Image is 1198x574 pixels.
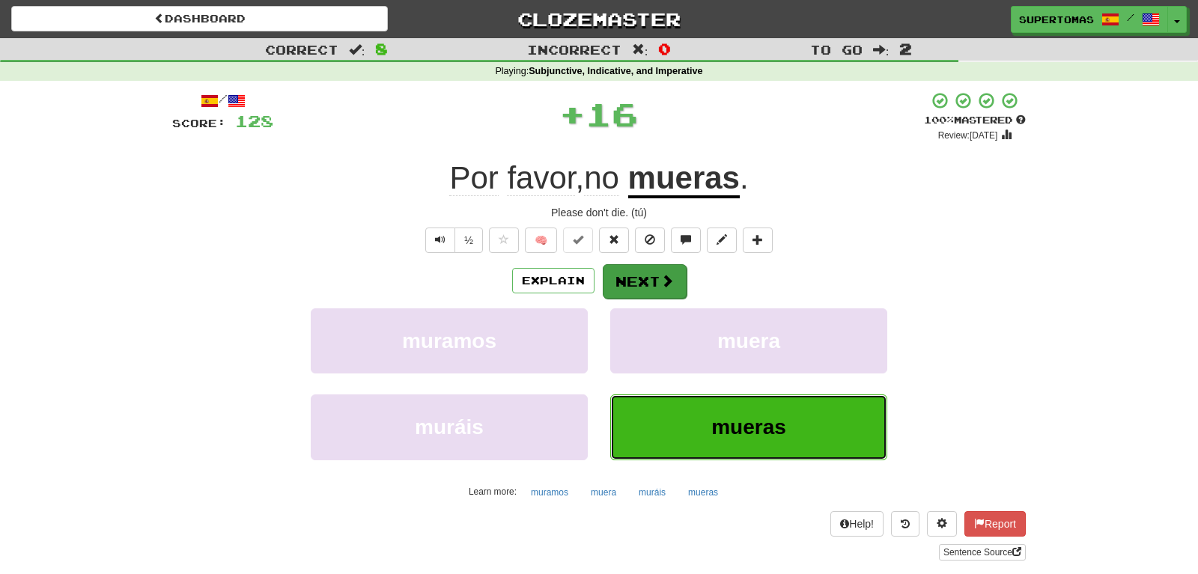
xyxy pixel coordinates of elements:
button: Explain [512,268,595,293]
span: To go [810,42,863,57]
span: : [349,43,365,56]
a: Clozemaster [410,6,787,32]
span: no [584,160,619,196]
button: Edit sentence (alt+d) [707,228,737,253]
span: 16 [586,95,638,132]
span: : [873,43,890,56]
button: Ignore sentence (alt+i) [635,228,665,253]
span: 8 [375,40,388,58]
small: Review: [DATE] [938,130,998,141]
button: muráis [630,481,674,504]
span: . [740,160,749,195]
button: Add to collection (alt+a) [743,228,773,253]
div: Please don't die. (tú) [172,205,1026,220]
button: muera [583,481,624,504]
div: Mastered [924,114,1026,127]
span: muráis [415,415,484,439]
button: ½ [454,228,483,253]
span: 128 [235,112,273,130]
span: 0 [658,40,671,58]
button: mueras [680,481,726,504]
button: Set this sentence to 100% Mastered (alt+m) [563,228,593,253]
div: / [172,91,273,110]
button: Reset to 0% Mastered (alt+r) [599,228,629,253]
small: Learn more: [469,486,517,497]
button: Round history (alt+y) [891,511,919,537]
div: Text-to-speech controls [422,228,483,253]
span: Correct [265,42,338,57]
span: muramos [402,329,496,352]
u: mueras [628,160,740,198]
button: Next [603,264,687,299]
span: mueras [711,415,786,439]
a: Dashboard [11,6,388,31]
button: 🧠 [525,228,557,253]
button: muramos [311,308,588,373]
a: SuperTomas / [1011,6,1168,33]
span: Score: [172,117,226,129]
button: muráis [311,394,588,459]
span: 100 % [924,114,954,126]
span: , [449,160,627,195]
button: Favorite sentence (alt+f) [489,228,519,253]
span: + [559,91,586,136]
button: Play sentence audio (ctl+space) [425,228,455,253]
span: : [632,43,648,56]
span: muera [717,329,780,352]
span: / [1127,12,1134,22]
button: mueras [610,394,887,459]
a: Sentence Source [939,544,1026,561]
span: favor [507,160,575,196]
button: Discuss sentence (alt+u) [671,228,701,253]
button: muera [610,308,887,373]
span: SuperTomas [1019,13,1094,26]
button: muramos [523,481,577,504]
span: 2 [899,40,912,58]
button: Report [964,511,1026,537]
button: Help! [830,511,884,537]
strong: Subjunctive, Indicative, and Imperative [529,66,702,76]
span: Incorrect [527,42,621,57]
span: Por [449,160,498,196]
